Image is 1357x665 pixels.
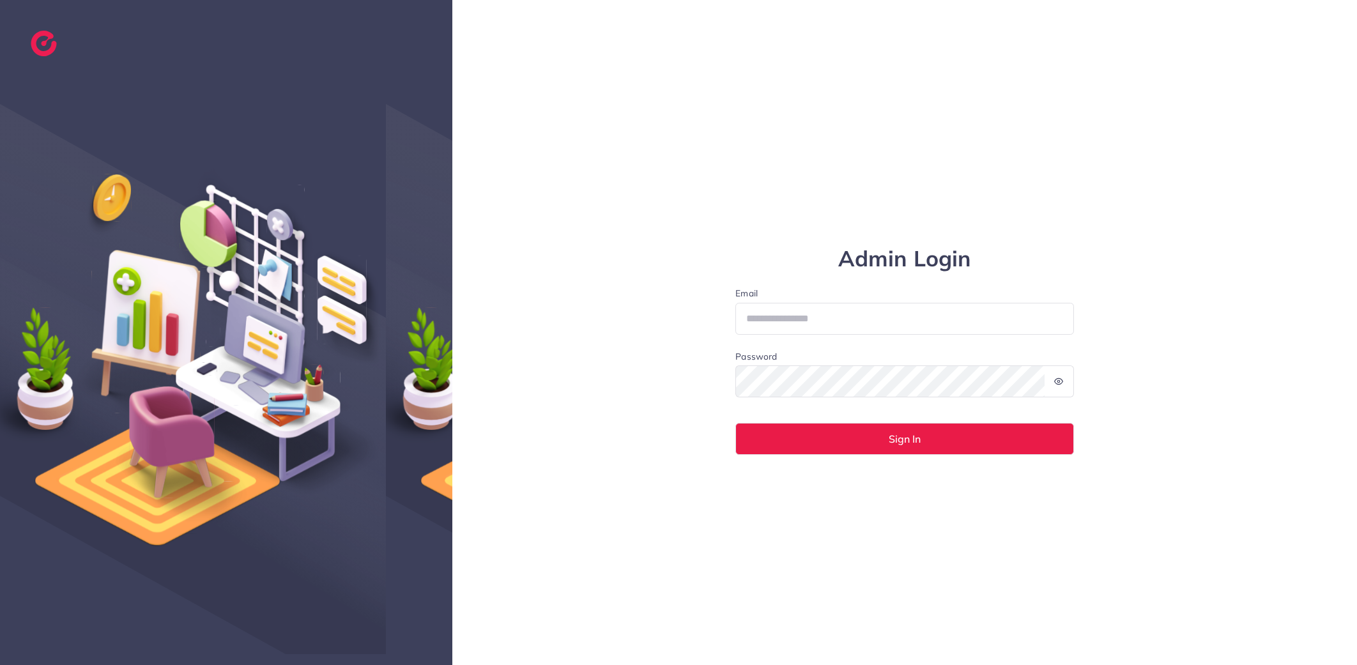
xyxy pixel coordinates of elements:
button: Sign In [735,423,1074,455]
label: Password [735,350,777,363]
img: logo [31,31,57,56]
label: Email [735,287,1074,300]
h1: Admin Login [735,246,1074,272]
span: Sign In [889,434,921,444]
